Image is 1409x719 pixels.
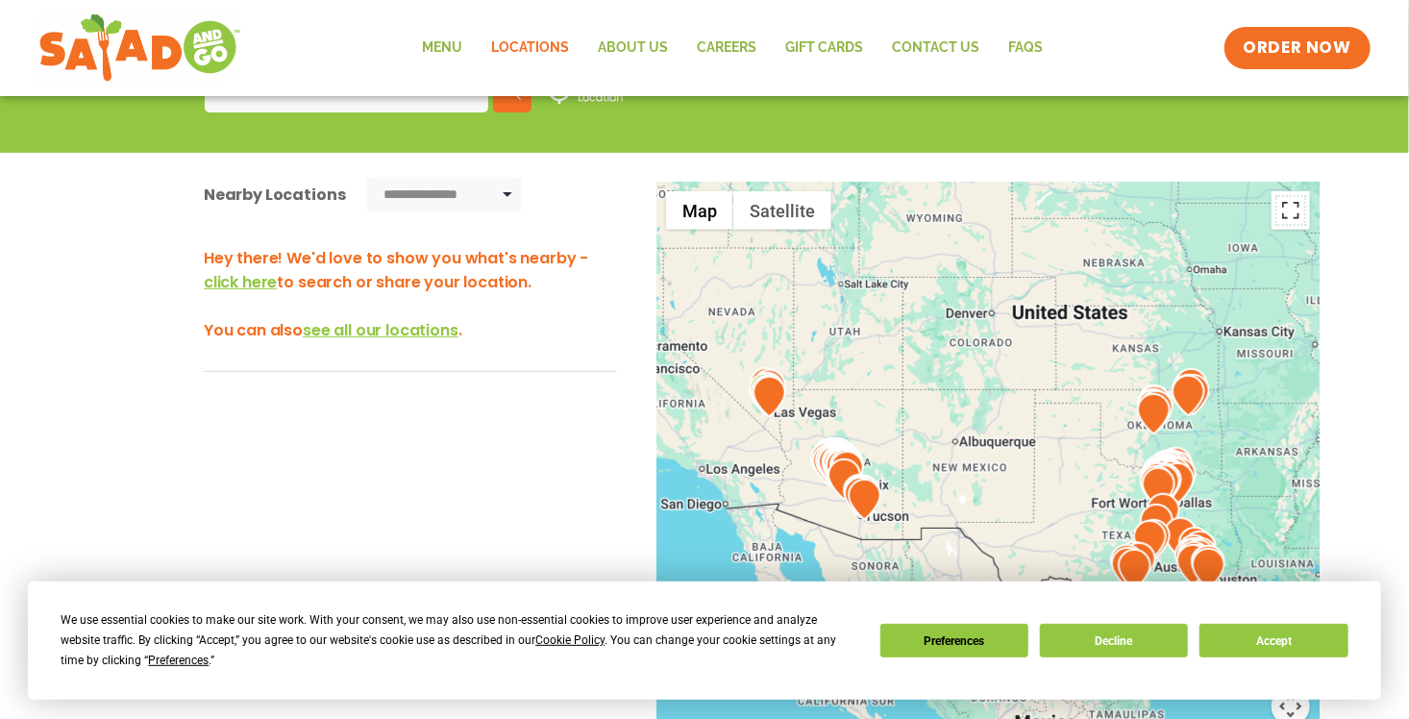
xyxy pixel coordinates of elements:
[880,624,1028,657] button: Preferences
[733,191,831,230] button: Show satellite imagery
[1272,191,1310,230] button: Toggle fullscreen view
[148,654,209,667] span: Preferences
[38,10,241,87] img: new-SAG-logo-768×292
[994,26,1057,70] a: FAQs
[1244,37,1351,60] span: ORDER NOW
[204,183,345,207] div: Nearby Locations
[61,610,856,671] div: We use essential cookies to make our site work. With your consent, we may also use non-essential ...
[1224,27,1371,69] a: ORDER NOW
[771,26,878,70] a: GIFT CARDS
[682,26,771,70] a: Careers
[1199,624,1347,657] button: Accept
[204,246,617,342] h3: Hey there! We'd love to show you what's nearby - to search or share your location. You can also .
[408,26,1057,70] nav: Menu
[477,26,583,70] a: Locations
[303,319,458,341] span: see all our locations
[666,191,733,230] button: Show street map
[535,633,605,647] span: Cookie Policy
[1040,624,1188,657] button: Decline
[204,271,277,293] span: click here
[878,26,994,70] a: Contact Us
[583,26,682,70] a: About Us
[408,26,477,70] a: Menu
[28,582,1381,700] div: Cookie Consent Prompt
